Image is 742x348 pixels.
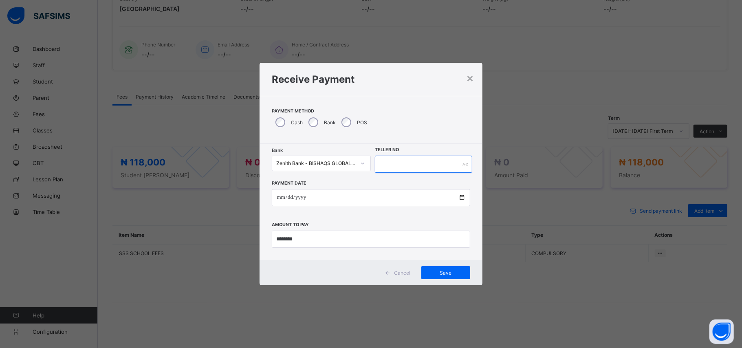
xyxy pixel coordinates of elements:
[394,270,411,276] span: Cancel
[276,161,356,167] div: Zenith Bank - BISHAQS GLOBAL ACADEMY
[272,181,306,186] label: Payment Date
[467,71,474,85] div: ×
[272,148,283,153] span: Bank
[357,119,367,126] label: POS
[375,147,399,152] label: Teller No
[709,319,734,344] button: Open asap
[427,270,464,276] span: Save
[291,119,303,126] label: Cash
[272,73,470,85] h1: Receive Payment
[272,222,309,227] label: Amount to pay
[324,119,336,126] label: Bank
[272,108,470,114] span: Payment Method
